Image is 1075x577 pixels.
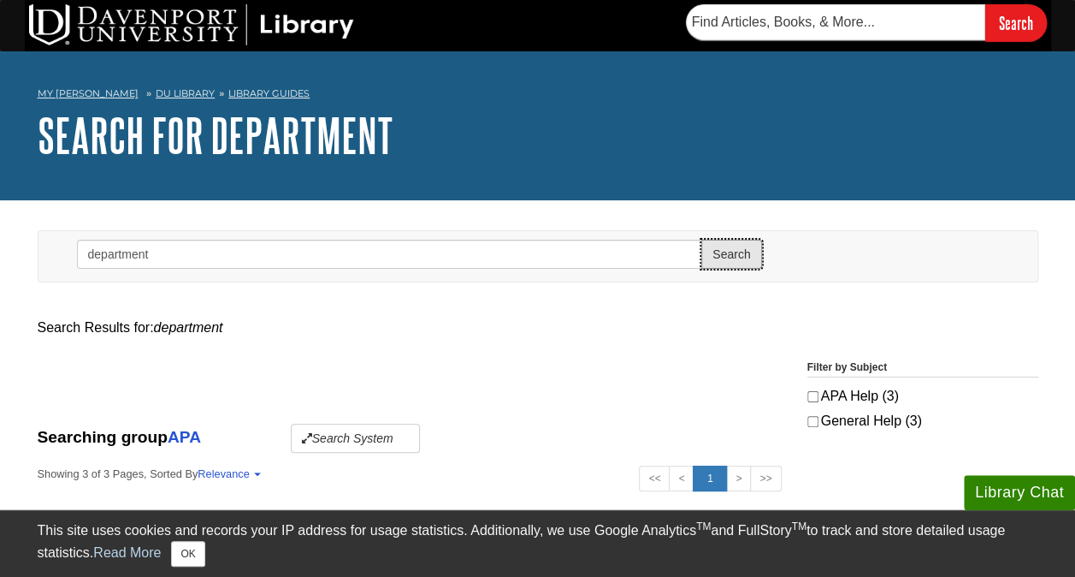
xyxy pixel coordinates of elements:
div: Search Results for: [38,318,1038,338]
button: Search System [291,424,420,453]
input: APA Help (3) [807,391,818,402]
strong: Showing 3 of 3 Pages, Sorted By [38,466,782,482]
label: General Help (3) [807,411,1038,431]
a: << [639,466,670,491]
form: Searches DU Library's articles, books, and more [686,4,1047,41]
img: DU Library [29,4,354,45]
button: Library Chat [964,475,1075,510]
a: APA [168,428,200,446]
a: < [669,466,694,491]
a: Format Your Paper [38,509,188,528]
sup: TM [792,520,806,532]
ul: Search Pagination [639,466,781,491]
div: This site uses cookies and records your IP address for usage statistics. Additionally, we use Goo... [38,520,1038,567]
a: Library Guides [228,87,310,99]
div: Searching group [38,424,782,453]
nav: breadcrumb [38,82,1038,110]
a: Read More [93,545,161,560]
a: 1 [693,466,727,491]
a: DU Library [156,87,215,99]
input: Find Articles, Books, & More... [686,4,985,40]
input: General Help (3) [807,416,818,427]
a: My [PERSON_NAME] [38,86,139,101]
em: department [154,320,223,335]
sup: TM [696,520,711,532]
a: Relevance [198,467,257,480]
input: Search this Group [77,240,703,269]
button: Search [701,240,761,269]
label: APA Help (3) [807,386,1038,407]
legend: Filter by Subject [807,360,1038,378]
h1: Search for department [38,110,1038,161]
a: >> [750,466,781,491]
input: Search [985,4,1047,41]
button: Close [171,541,204,567]
a: > [726,466,751,491]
